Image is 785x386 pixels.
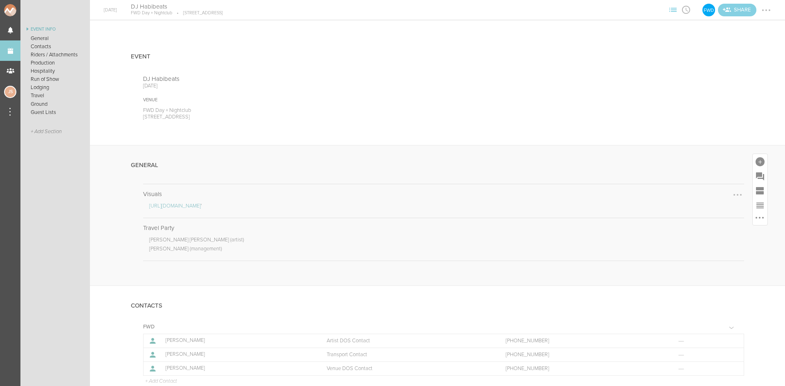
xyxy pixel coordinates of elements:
[143,97,426,103] div: Venue
[143,107,426,114] p: FWD Day + Nightclub
[144,378,177,385] p: + Add Contact
[327,365,488,372] p: Venue DOS Contact
[20,100,90,108] a: Ground
[149,245,744,254] p: [PERSON_NAME] (management)
[20,83,90,91] a: Lodging
[680,7,693,12] span: View Itinerary
[506,337,660,344] a: [PHONE_NUMBER]
[20,51,90,59] a: Riders / Attachments
[131,162,158,169] h4: General
[149,237,744,245] p: [PERSON_NAME] [PERSON_NAME] (artist)
[702,3,716,17] div: FWD
[506,351,660,358] a: [PHONE_NUMBER]
[166,365,309,372] p: [PERSON_NAME]
[166,337,309,344] p: [PERSON_NAME]
[718,4,756,16] div: Share
[143,224,744,232] p: Travel Party
[143,324,155,330] h5: FWD
[506,365,660,372] a: [PHONE_NUMBER]
[143,190,744,198] p: Visuals
[172,10,223,16] p: [STREET_ADDRESS]
[753,183,767,198] div: Add Section
[131,3,223,11] h4: DJ Habibeats
[131,10,172,16] p: FWD Day + Nightclub
[718,4,756,16] a: Invite teams to the Event
[149,203,201,209] a: [URL][DOMAIN_NAME]
[149,203,744,212] p: '
[166,351,309,358] p: [PERSON_NAME]
[20,59,90,67] a: Production
[753,198,767,213] div: Reorder Items in this Section
[666,7,680,12] span: View Sections
[4,4,50,16] img: NOMAD
[31,129,62,135] span: + Add Section
[4,86,16,98] div: Jessica Smith
[143,75,426,83] p: DJ Habibeats
[20,75,90,83] a: Run of Show
[143,83,426,89] p: [DATE]
[143,114,426,120] p: [STREET_ADDRESS]
[131,302,162,309] h4: Contacts
[327,351,488,358] p: Transport Contact
[20,108,90,116] a: Guest Lists
[327,337,488,344] p: Artist DOS Contact
[20,67,90,75] a: Hospitality
[753,169,767,183] div: Add Prompt
[20,25,90,34] a: Event Info
[20,42,90,51] a: Contacts
[753,154,767,169] div: Add Item
[753,213,767,225] div: More Options
[20,91,90,100] a: Travel
[20,34,90,42] a: General
[131,53,150,60] h4: Event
